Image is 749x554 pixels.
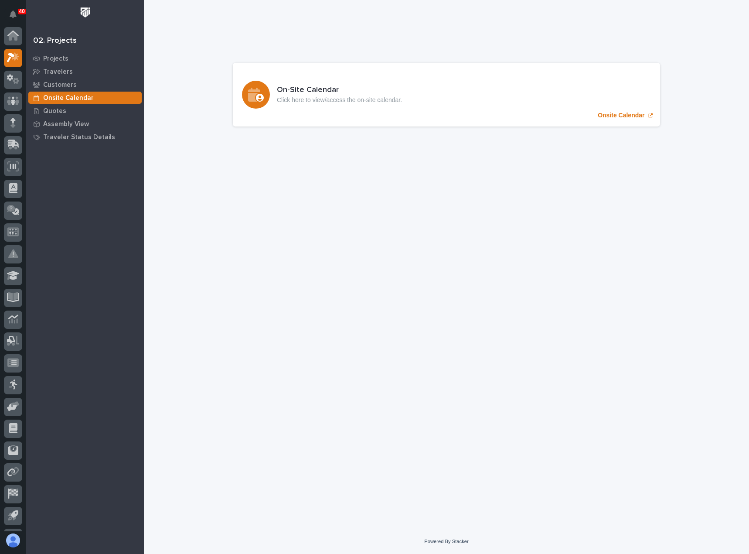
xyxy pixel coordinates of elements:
a: Powered By Stacker [424,539,468,544]
a: Quotes [26,104,144,117]
p: Assembly View [43,120,89,128]
p: Projects [43,55,68,63]
button: users-avatar [4,531,22,550]
p: Quotes [43,107,66,115]
div: Notifications40 [11,10,22,24]
p: Traveler Status Details [43,133,115,141]
a: Traveler Status Details [26,130,144,144]
a: Onsite Calendar [26,91,144,104]
a: Onsite Calendar [233,63,660,127]
a: Travelers [26,65,144,78]
p: Onsite Calendar [598,112,644,119]
p: Travelers [43,68,73,76]
a: Projects [26,52,144,65]
p: Customers [43,81,77,89]
button: Notifications [4,5,22,24]
a: Assembly View [26,117,144,130]
p: 40 [19,8,25,14]
a: Customers [26,78,144,91]
p: Onsite Calendar [43,94,94,102]
h3: On-Site Calendar [277,85,402,95]
div: 02. Projects [33,36,77,46]
p: Click here to view/access the on-site calendar. [277,96,402,104]
img: Workspace Logo [77,4,93,21]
